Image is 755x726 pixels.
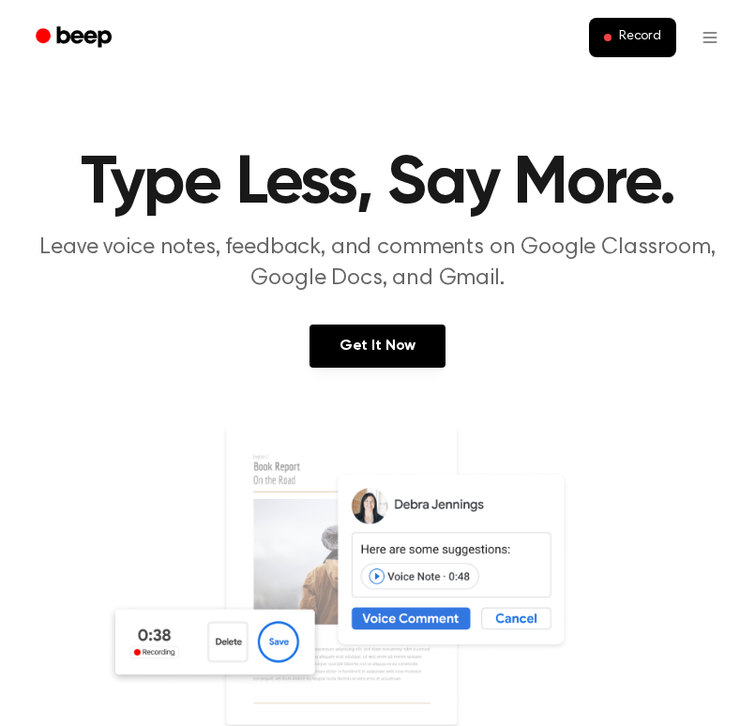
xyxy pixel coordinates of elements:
span: Record [619,29,661,46]
a: Get It Now [310,325,445,368]
a: Beep [23,20,128,56]
h1: Type Less, Say More. [23,150,732,218]
p: Leave voice notes, feedback, and comments on Google Classroom, Google Docs, and Gmail. [23,233,732,295]
button: Record [589,18,676,57]
button: Open menu [687,15,732,60]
